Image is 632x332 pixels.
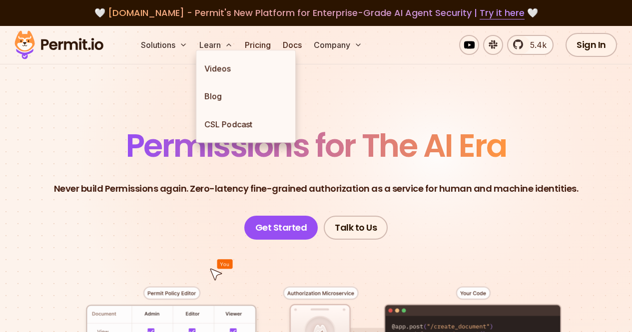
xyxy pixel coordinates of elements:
img: Permit logo [10,28,108,62]
a: Docs [279,35,306,55]
span: [DOMAIN_NAME] - Permit's New Platform for Enterprise-Grade AI Agent Security | [108,6,525,19]
button: Solutions [137,35,191,55]
a: 5.4k [507,35,554,55]
div: 🤍 🤍 [24,6,608,20]
button: Company [310,35,366,55]
a: Try it here [480,6,525,19]
a: Talk to Us [324,216,388,240]
a: Pricing [241,35,275,55]
p: Never build Permissions again. Zero-latency fine-grained authorization as a service for human and... [54,182,579,196]
a: CSL Podcast [196,110,295,138]
a: Videos [196,54,295,82]
span: Permissions for The AI Era [126,123,507,168]
span: 5.4k [524,39,547,51]
a: Get Started [244,216,318,240]
a: Sign In [566,33,617,57]
button: Learn [195,35,237,55]
a: Blog [196,82,295,110]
